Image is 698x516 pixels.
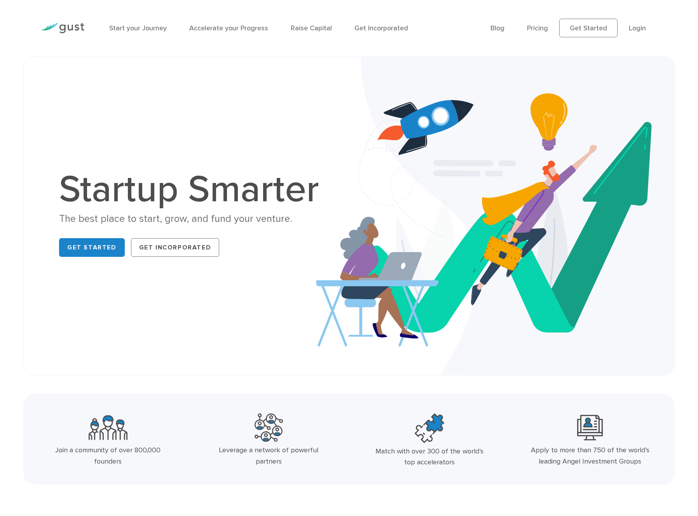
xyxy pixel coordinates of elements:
[354,24,408,32] a: Get Incorporated
[59,171,327,208] h1: Startup Smarter
[559,19,618,37] a: Get Started
[527,24,548,32] a: Pricing
[291,24,332,32] a: Raise Capital
[48,445,168,467] div: Join a community of over 800,000 founders
[530,445,650,467] div: Apply to more than 750 of the world’s leading Angel Investment Groups
[109,24,167,32] a: Start your Journey
[41,23,84,33] img: Gust Logo
[131,238,220,257] a: Get Incorporated
[189,24,268,32] a: Accelerate your Progress
[490,24,504,32] a: Blog
[209,445,328,467] div: Leverage a network of powerful partners
[370,446,489,469] div: Match with over 300 of the world’s top accelerators
[316,56,674,375] img: Startup Smarter Hero
[59,212,327,226] div: The best place to start, grow, and fund your venture.
[59,238,125,257] a: Get Started
[415,413,444,443] img: Top Accelerators
[89,413,127,442] img: Community Founders
[255,413,283,442] img: Powerful Partners
[577,413,603,442] img: Leading Angel Investment
[629,24,646,32] a: Login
